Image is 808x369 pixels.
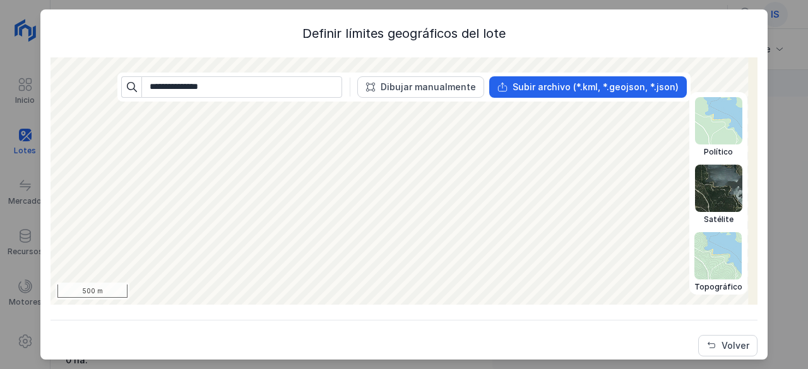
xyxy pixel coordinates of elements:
[513,81,679,93] div: Subir archivo (*.kml, *.geojson, *.json)
[695,97,742,144] img: political.webp
[381,81,476,93] div: Dibujar manualmente
[695,165,742,212] img: satellite.webp
[489,76,687,98] button: Subir archivo (*.kml, *.geojson, *.json)
[695,214,742,225] div: Satélite
[357,76,484,98] button: Dibujar manualmente
[694,232,742,279] img: topographic.webp
[698,335,757,356] button: Volver
[695,147,742,157] div: Político
[722,339,749,352] div: Volver
[50,25,757,42] div: Definir límites geográficos del lote
[694,282,742,292] div: Topográfico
